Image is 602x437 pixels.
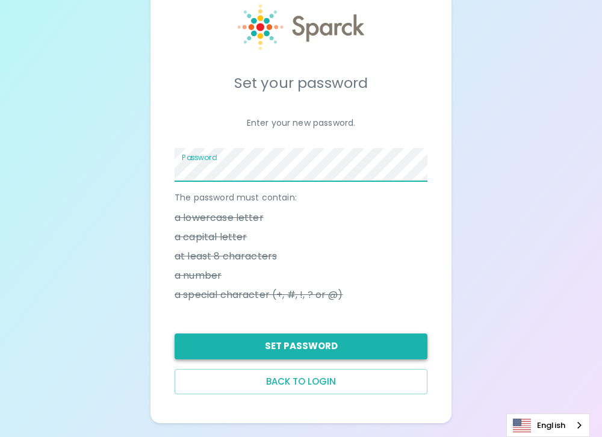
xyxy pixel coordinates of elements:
[175,249,277,264] span: at least 8 characters
[238,4,364,50] img: Sparck logo
[175,288,343,302] span: a special character (+, #, !, ? or @)
[175,369,427,394] button: Back to login
[175,191,427,203] p: The password must contain:
[175,73,427,93] h5: Set your password
[175,230,247,244] span: a capital letter
[175,117,427,129] p: Enter your new password.
[175,268,222,283] span: a number
[506,414,590,437] div: Language
[182,152,217,163] label: Password
[175,333,427,359] button: Set Password
[507,414,589,436] a: English
[506,414,590,437] aside: Language selected: English
[175,211,264,225] span: a lowercase letter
